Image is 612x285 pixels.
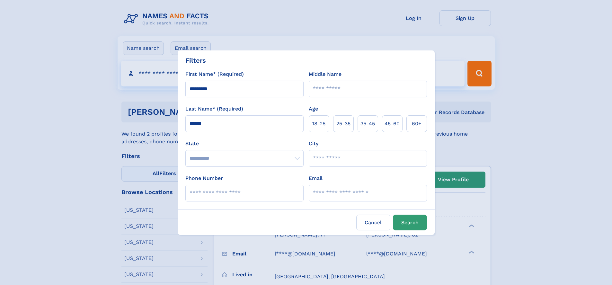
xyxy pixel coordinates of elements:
[312,120,325,128] span: 18‑25
[309,174,323,182] label: Email
[412,120,421,128] span: 60+
[185,174,223,182] label: Phone Number
[385,120,400,128] span: 45‑60
[336,120,350,128] span: 25‑35
[309,70,341,78] label: Middle Name
[356,215,390,230] label: Cancel
[360,120,375,128] span: 35‑45
[185,140,304,147] label: State
[393,215,427,230] button: Search
[309,105,318,113] label: Age
[185,105,243,113] label: Last Name* (Required)
[309,140,318,147] label: City
[185,70,244,78] label: First Name* (Required)
[185,56,206,65] div: Filters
